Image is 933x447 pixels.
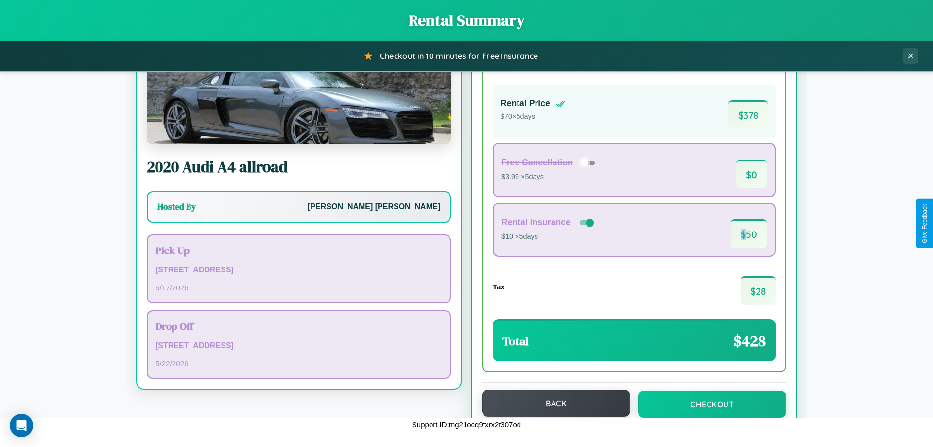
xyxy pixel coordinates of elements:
[155,339,442,353] p: [STREET_ADDRESS]
[741,276,776,305] span: $ 28
[638,391,786,418] button: Checkout
[155,243,442,257] h3: Pick Up
[728,100,768,129] span: $ 378
[501,171,598,183] p: $3.99 × 5 days
[155,319,442,333] h3: Drop Off
[10,10,923,31] h1: Rental Summary
[736,160,767,188] span: $ 0
[501,158,573,168] h4: Free Cancellation
[731,219,767,248] span: $ 50
[501,217,570,228] h4: Rental Insurance
[308,200,440,214] p: [PERSON_NAME] [PERSON_NAME]
[10,414,33,437] div: Open Intercom Messenger
[147,47,451,144] img: Audi A4 allroad
[501,231,596,243] p: $10 × 5 days
[155,263,442,277] p: [STREET_ADDRESS]
[733,330,766,352] span: $ 428
[147,156,451,178] h2: 2020 Audi A4 allroad
[412,418,521,431] p: Support ID: mg21ocq9fxrx2t307od
[155,357,442,370] p: 5 / 22 / 2026
[502,333,529,349] h3: Total
[482,390,630,417] button: Back
[921,204,928,243] div: Give Feedback
[157,201,196,213] h3: Hosted By
[155,281,442,294] p: 5 / 17 / 2026
[501,110,566,123] p: $ 70 × 5 days
[493,283,505,291] h4: Tax
[380,51,538,61] span: Checkout in 10 minutes for Free Insurance
[501,98,550,108] h4: Rental Price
